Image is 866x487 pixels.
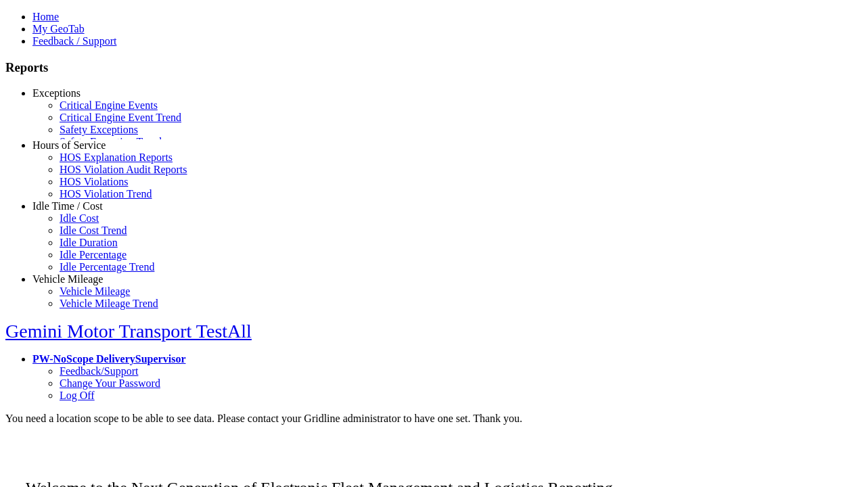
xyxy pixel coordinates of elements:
a: Vehicle Mileage [32,273,103,285]
a: Feedback / Support [32,35,116,47]
a: PW-NoScope DeliverySupervisor [32,353,185,365]
a: Feedback/Support [60,365,138,377]
a: Change Your Password [60,377,160,389]
a: Idle Percentage Trend [60,261,154,273]
a: Critical Engine Event Trend [60,112,181,123]
a: HOS Violations [60,176,128,187]
div: You need a location scope to be able to see data. Please contact your Gridline administrator to h... [5,413,861,425]
a: Safety Exception Trend [60,136,162,147]
a: Vehicle Mileage [60,285,130,297]
a: HOS Explanation Reports [60,152,173,163]
a: HOS Violation Trend [60,188,152,200]
a: Log Off [60,390,95,401]
a: Hours of Service [32,139,106,151]
a: Idle Duration [60,237,118,248]
a: Idle Cost Trend [60,225,127,236]
a: Exceptions [32,87,81,99]
a: Idle Time / Cost [32,200,103,212]
h3: Reports [5,60,861,75]
a: Critical Engine Events [60,99,158,111]
a: Home [32,11,59,22]
a: HOS Violation Audit Reports [60,164,187,175]
a: Safety Exceptions [60,124,138,135]
a: Idle Cost [60,212,99,224]
a: Vehicle Mileage Trend [60,298,158,309]
a: Idle Percentage [60,249,127,260]
a: Gemini Motor Transport TestAll [5,321,252,342]
a: My GeoTab [32,23,85,34]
